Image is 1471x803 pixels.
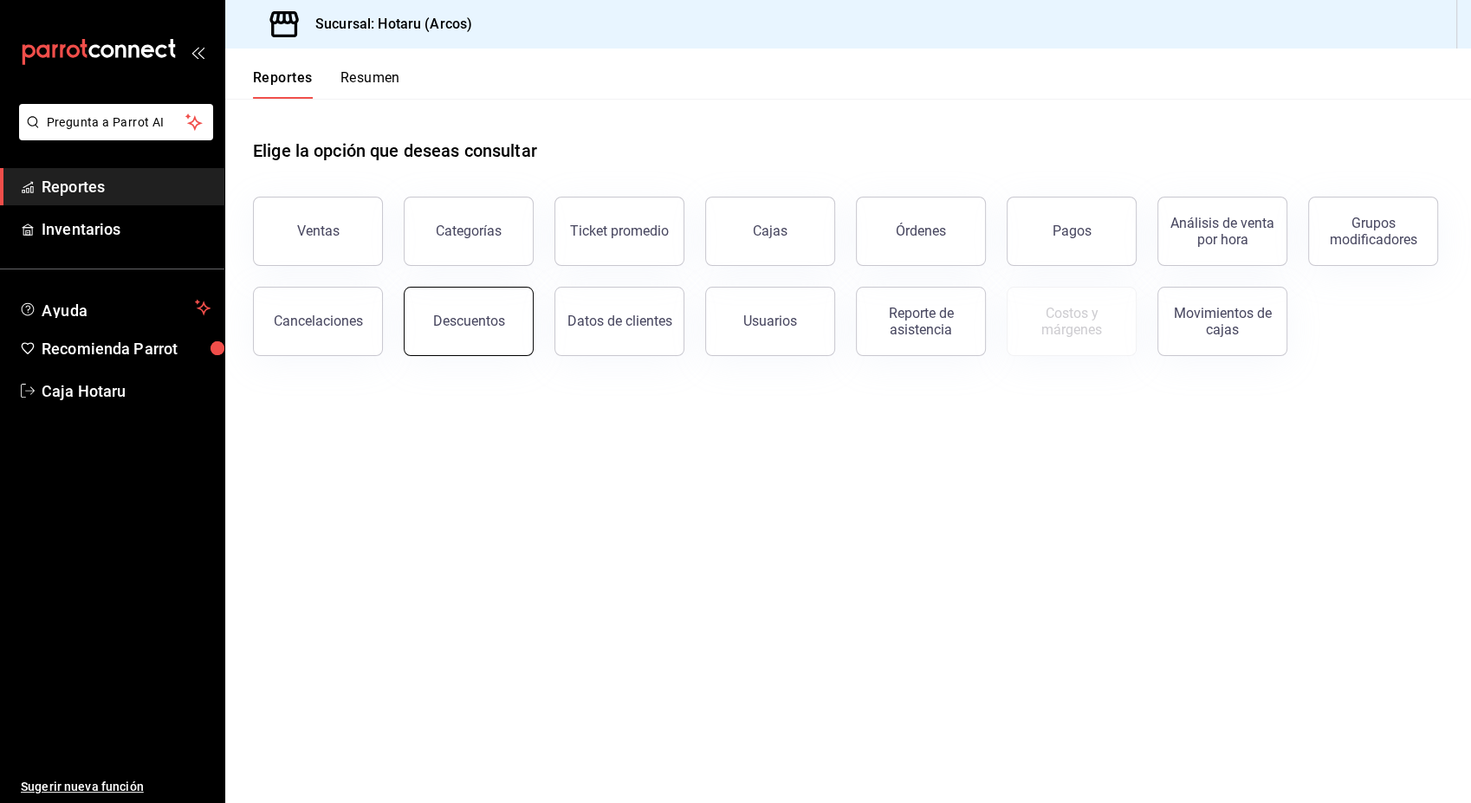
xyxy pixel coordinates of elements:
[191,45,204,59] button: open_drawer_menu
[567,313,672,329] div: Datos de clientes
[743,313,797,329] div: Usuarios
[404,287,534,356] button: Descuentos
[42,337,211,360] span: Recomienda Parrot
[856,287,986,356] button: Reporte de asistencia
[253,69,400,99] div: navigation tabs
[42,297,188,318] span: Ayuda
[253,138,537,164] h1: Elige la opción que deseas consultar
[433,313,505,329] div: Descuentos
[867,305,975,338] div: Reporte de asistencia
[1169,305,1276,338] div: Movimientos de cajas
[1018,305,1125,338] div: Costos y márgenes
[253,287,383,356] button: Cancelaciones
[404,197,534,266] button: Categorías
[1169,215,1276,248] div: Análisis de venta por hora
[301,14,472,35] h3: Sucursal: Hotaru (Arcos)
[554,287,684,356] button: Datos de clientes
[1157,197,1287,266] button: Análisis de venta por hora
[1157,287,1287,356] button: Movimientos de cajas
[42,217,211,241] span: Inventarios
[253,197,383,266] button: Ventas
[856,197,986,266] button: Órdenes
[42,175,211,198] span: Reportes
[1007,197,1137,266] button: Pagos
[253,69,313,99] button: Reportes
[1007,287,1137,356] button: Contrata inventarios para ver este reporte
[19,104,213,140] button: Pregunta a Parrot AI
[705,287,835,356] button: Usuarios
[21,778,211,796] span: Sugerir nueva función
[1053,223,1092,239] div: Pagos
[896,223,946,239] div: Órdenes
[340,69,400,99] button: Resumen
[436,223,502,239] div: Categorías
[1319,215,1427,248] div: Grupos modificadores
[570,223,669,239] div: Ticket promedio
[42,379,211,403] span: Caja Hotaru
[274,313,363,329] div: Cancelaciones
[12,126,213,144] a: Pregunta a Parrot AI
[753,223,787,239] div: Cajas
[1308,197,1438,266] button: Grupos modificadores
[554,197,684,266] button: Ticket promedio
[297,223,340,239] div: Ventas
[47,113,186,132] span: Pregunta a Parrot AI
[705,197,835,266] button: Cajas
